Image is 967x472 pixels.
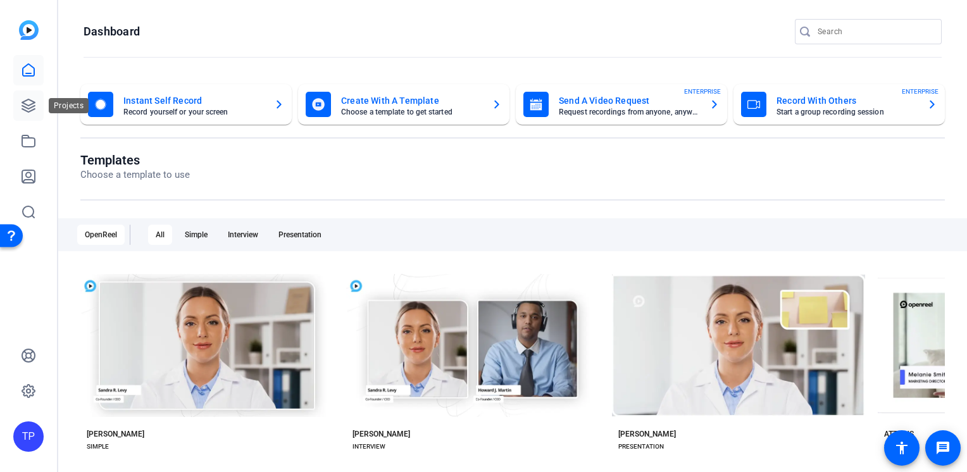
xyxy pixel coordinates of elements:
[618,442,664,452] div: PRESENTATION
[13,421,44,452] div: TP
[87,429,144,439] div: [PERSON_NAME]
[818,24,932,39] input: Search
[123,93,264,108] mat-card-title: Instant Self Record
[902,87,939,96] span: ENTERPRISE
[177,225,215,245] div: Simple
[220,225,266,245] div: Interview
[559,108,699,116] mat-card-subtitle: Request recordings from anyone, anywhere
[516,84,727,125] button: Send A Video RequestRequest recordings from anyone, anywhereENTERPRISE
[352,429,410,439] div: [PERSON_NAME]
[559,93,699,108] mat-card-title: Send A Video Request
[777,108,917,116] mat-card-subtitle: Start a group recording session
[341,108,482,116] mat-card-subtitle: Choose a template to get started
[894,440,909,456] mat-icon: accessibility
[884,429,914,439] div: ATTICUS
[87,442,109,452] div: SIMPLE
[80,152,190,168] h1: Templates
[123,108,264,116] mat-card-subtitle: Record yourself or your screen
[84,24,140,39] h1: Dashboard
[19,20,39,40] img: blue-gradient.svg
[148,225,172,245] div: All
[298,84,509,125] button: Create With A TemplateChoose a template to get started
[49,98,89,113] div: Projects
[935,440,951,456] mat-icon: message
[684,87,721,96] span: ENTERPRISE
[80,84,292,125] button: Instant Self RecordRecord yourself or your screen
[352,442,385,452] div: INTERVIEW
[733,84,945,125] button: Record With OthersStart a group recording sessionENTERPRISE
[80,168,190,182] p: Choose a template to use
[271,225,329,245] div: Presentation
[618,429,676,439] div: [PERSON_NAME]
[341,93,482,108] mat-card-title: Create With A Template
[777,93,917,108] mat-card-title: Record With Others
[77,225,125,245] div: OpenReel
